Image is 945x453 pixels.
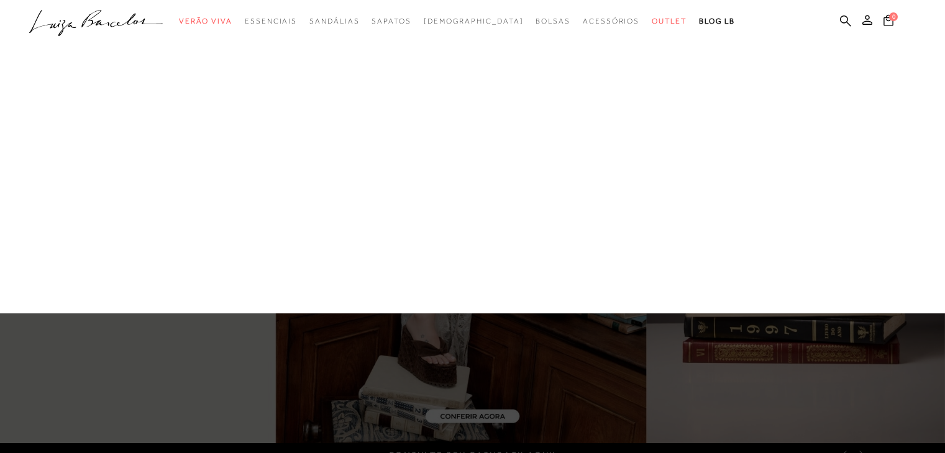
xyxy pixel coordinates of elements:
[652,17,687,25] span: Outlet
[536,17,570,25] span: Bolsas
[309,17,359,25] span: Sandálias
[583,10,639,33] a: categoryNavScreenReaderText
[536,10,570,33] a: categoryNavScreenReaderText
[372,17,411,25] span: Sapatos
[699,17,735,25] span: BLOG LB
[424,17,524,25] span: [DEMOGRAPHIC_DATA]
[889,12,898,21] span: 0
[372,10,411,33] a: categoryNavScreenReaderText
[245,10,297,33] a: categoryNavScreenReaderText
[179,10,232,33] a: categoryNavScreenReaderText
[583,17,639,25] span: Acessórios
[699,10,735,33] a: BLOG LB
[652,10,687,33] a: categoryNavScreenReaderText
[424,10,524,33] a: noSubCategoriesText
[179,17,232,25] span: Verão Viva
[880,14,897,30] button: 0
[245,17,297,25] span: Essenciais
[309,10,359,33] a: categoryNavScreenReaderText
